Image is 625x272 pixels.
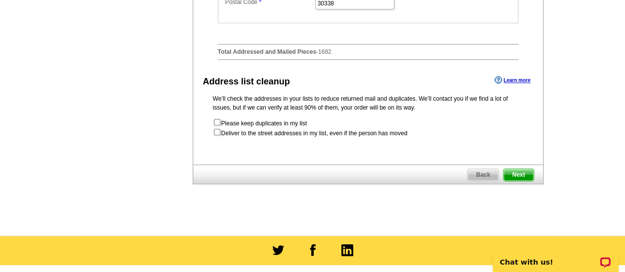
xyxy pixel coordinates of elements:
form: Please keep duplicates in my list Deliver to the street addresses in my list, even if the person ... [213,118,523,138]
div: Address list cleanup [203,75,290,88]
p: We’ll check the addresses in your lists to reduce returned mail and duplicates. We’ll contact you... [213,94,523,112]
a: Back [467,168,499,181]
span: Next [503,169,533,181]
a: Learn more [495,76,530,84]
span: Back [467,169,499,181]
strong: Total Addressed and Mailed Pieces [218,48,316,55]
iframe: LiveChat chat widget [486,241,625,272]
span: 1682 [318,48,332,55]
